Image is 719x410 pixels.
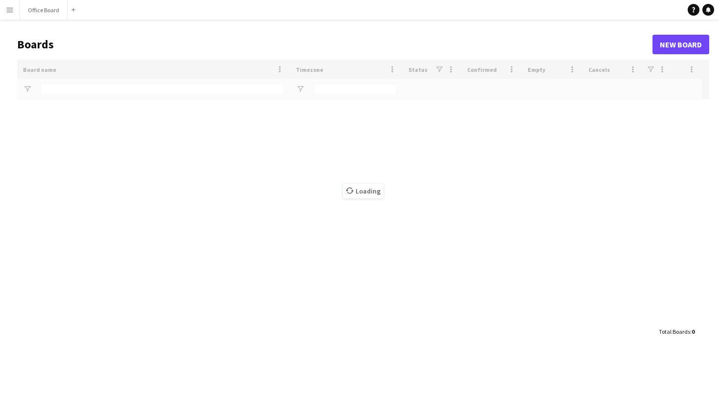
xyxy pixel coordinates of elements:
[20,0,67,20] button: Office Board
[692,328,695,335] span: 0
[659,328,690,335] span: Total Boards
[17,37,652,52] h1: Boards
[343,184,383,198] span: Loading
[659,322,695,341] div: :
[652,35,709,54] a: New Board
